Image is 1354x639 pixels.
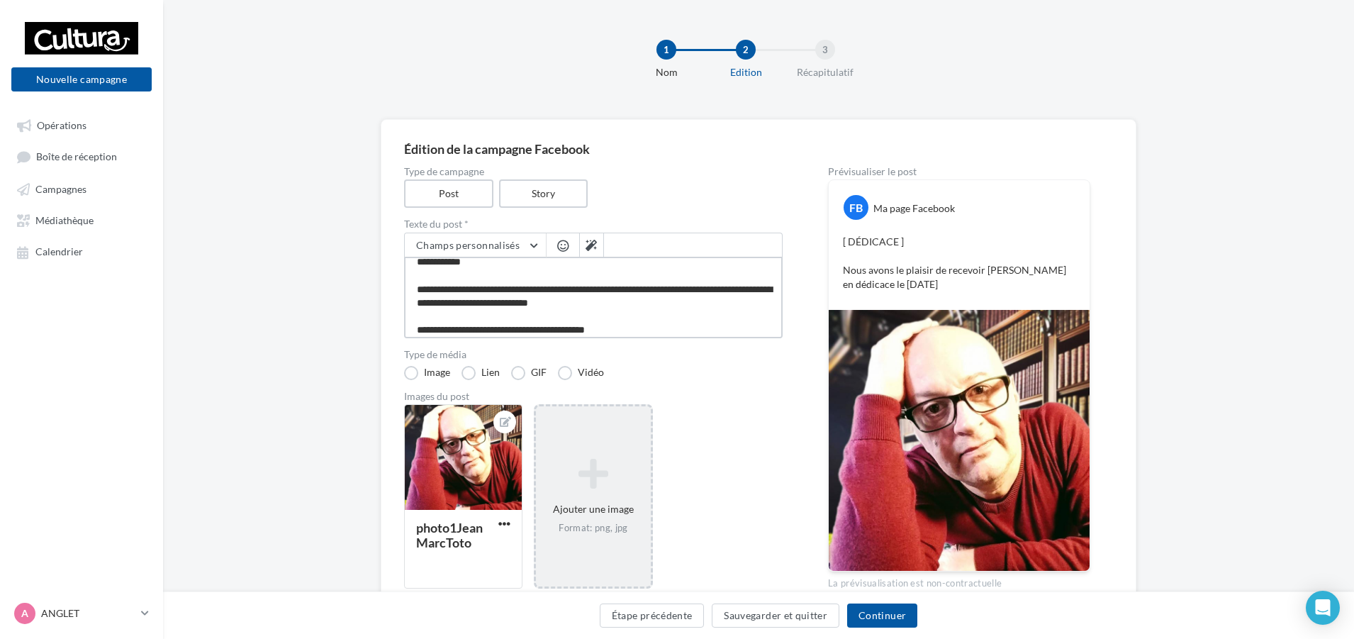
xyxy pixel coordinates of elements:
a: Opérations [9,112,155,138]
span: Médiathèque [35,214,94,226]
span: Champs personnalisés [416,239,520,251]
label: Lien [461,366,500,380]
div: Prévisualiser le post [828,167,1090,177]
div: FB [844,195,868,220]
div: Édition de la campagne Facebook [404,143,1113,155]
div: Ma page Facebook [873,201,955,216]
label: Texte du post * [404,219,783,229]
p: [ DÉDICACE ] Nous avons le plaisir de recevoir [PERSON_NAME] en dédicace le [DATE] [843,235,1075,291]
label: Vidéo [558,366,604,380]
span: Boîte de réception [36,151,117,163]
a: A ANGLET [11,600,152,627]
span: Opérations [37,119,86,131]
button: Nouvelle campagne [11,67,152,91]
span: Campagnes [35,183,86,195]
a: Campagnes [9,176,155,201]
label: Post [404,179,493,208]
a: Boîte de réception [9,143,155,170]
span: A [21,606,28,621]
div: La prévisualisation est non-contractuelle [828,572,1090,590]
label: GIF [511,366,547,380]
label: Type de campagne [404,167,783,177]
span: Calendrier [35,246,83,258]
button: Continuer [847,604,917,628]
div: 1 [656,40,676,60]
div: Récapitulatif [780,65,871,79]
div: 3 [815,40,835,60]
div: 2 [736,40,756,60]
button: Sauvegarder et quitter [712,604,839,628]
label: Type de média [404,350,783,360]
label: Story [499,179,588,208]
div: photo1JeanMarcToto [416,520,483,550]
div: Open Intercom Messenger [1306,591,1340,625]
label: Image [404,366,450,380]
div: Edition [700,65,791,79]
div: Images du post [404,391,783,401]
button: Champs personnalisés [405,233,546,257]
button: Étape précédente [600,604,705,628]
p: ANGLET [41,606,135,621]
a: Calendrier [9,238,155,264]
a: Médiathèque [9,207,155,233]
div: Nom [621,65,712,79]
